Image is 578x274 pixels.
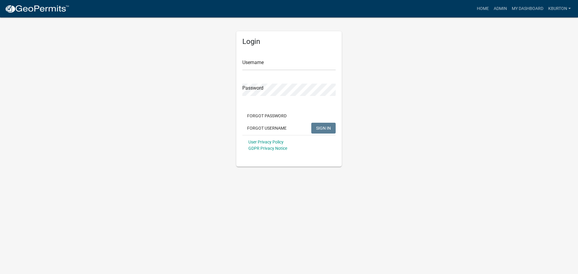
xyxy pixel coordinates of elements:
[242,110,291,121] button: Forgot Password
[474,3,491,14] a: Home
[248,146,287,151] a: GDPR Privacy Notice
[509,3,546,14] a: My Dashboard
[248,140,284,144] a: User Privacy Policy
[546,3,573,14] a: kburton
[242,123,291,134] button: Forgot Username
[491,3,509,14] a: Admin
[316,125,331,130] span: SIGN IN
[311,123,336,134] button: SIGN IN
[242,37,336,46] h5: Login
